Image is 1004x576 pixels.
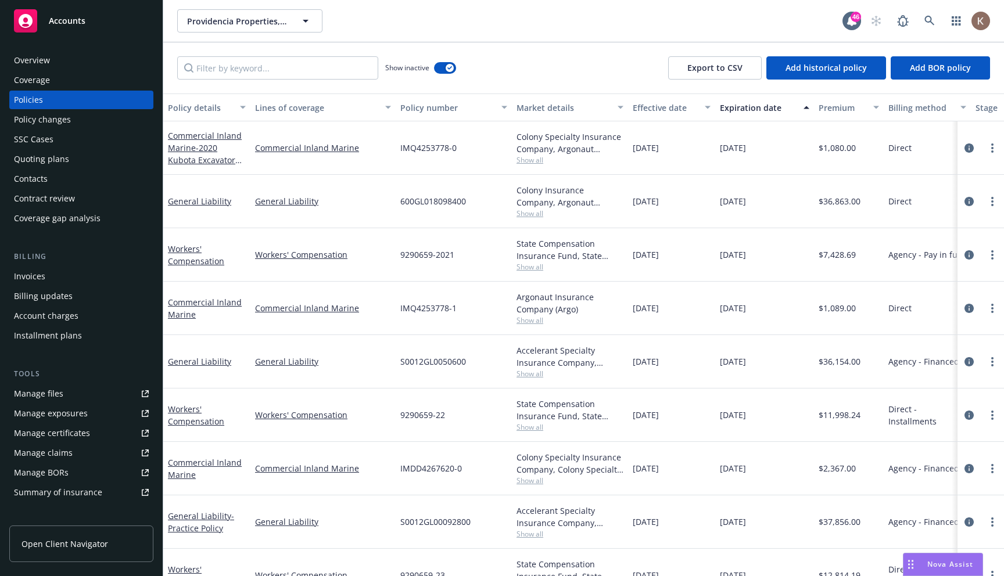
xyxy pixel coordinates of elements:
span: Show all [517,208,623,218]
a: General Liability [168,196,231,207]
span: [DATE] [633,409,659,421]
div: Account charges [14,307,78,325]
button: Market details [512,93,628,121]
span: [DATE] [633,355,659,368]
button: Add BOR policy [891,56,990,80]
a: more [985,515,999,529]
button: Policy number [396,93,512,121]
span: Agency - Financed [888,462,959,474]
div: Manage files [14,384,63,403]
a: more [985,408,999,422]
div: Market details [517,102,611,114]
a: more [985,301,999,315]
div: Billing method [888,102,953,114]
span: Export to CSV [687,62,743,73]
span: [DATE] [720,249,746,261]
a: more [985,195,999,208]
a: Manage certificates [9,424,153,442]
img: photo [971,12,990,30]
div: 46 [851,12,861,22]
span: Open Client Navigator [21,538,108,550]
span: 9290659-2021 [400,249,454,261]
span: [DATE] [720,409,746,421]
a: circleInformation [962,355,976,369]
a: Workers' Compensation [168,243,224,267]
a: Manage files [9,384,153,403]
span: Show all [517,315,623,325]
a: circleInformation [962,301,976,315]
span: [DATE] [720,195,746,207]
a: General Liability [255,195,391,207]
a: Invoices [9,267,153,286]
button: Providencia Properties, Inc. [177,9,322,33]
a: Overview [9,51,153,70]
a: General Liability [255,355,391,368]
span: Nova Assist [927,559,973,569]
div: State Compensation Insurance Fund, State Compensation Insurance Fund (SCIF) [517,237,623,262]
span: Direct - Installments [888,403,966,427]
div: Installment plans [14,326,82,345]
div: Manage certificates [14,424,90,442]
a: SSC Cases [9,130,153,149]
a: General Liability [168,510,234,534]
div: Overview [14,51,50,70]
span: S0012GL00092800 [400,516,471,528]
div: Premium [819,102,866,114]
span: Show all [517,422,623,432]
div: SSC Cases [14,130,53,149]
a: Commercial Inland Marine [168,130,242,178]
span: $7,428.69 [819,249,856,261]
span: Show inactive [385,63,429,73]
div: Policy number [400,102,494,114]
a: circleInformation [962,462,976,476]
a: circleInformation [962,248,976,262]
div: Invoices [14,267,45,286]
a: Manage claims [9,444,153,462]
span: [DATE] [720,302,746,314]
a: Workers' Compensation [168,404,224,427]
span: - 2020 Kubota Excavator U35 Series [168,142,242,178]
a: Manage BORs [9,463,153,482]
div: Argonaut Insurance Company (Argo) [517,291,623,315]
span: [DATE] [720,355,746,368]
span: IMQ4253778-0 [400,142,457,154]
span: Agency - Financed [888,355,959,368]
button: Expiration date [715,93,814,121]
span: Show all [517,529,623,539]
a: more [985,462,999,476]
a: Accounts [9,5,153,37]
a: Workers' Compensation [255,409,391,421]
a: Start snowing [865,9,888,33]
span: Show all [517,155,623,165]
span: Accounts [49,16,85,26]
span: $1,089.00 [819,302,856,314]
div: Accelerant Specialty Insurance Company, Accelerant Specialty Insurance Company, CRC Insurance Ser... [517,505,623,529]
span: $37,856.00 [819,516,860,528]
span: [DATE] [633,302,659,314]
span: 9290659-22 [400,409,445,421]
button: Export to CSV [668,56,762,80]
a: Manage exposures [9,404,153,423]
input: Filter by keyword... [177,56,378,80]
span: Direct [888,195,912,207]
span: [DATE] [633,516,659,528]
span: Add historical policy [786,62,867,73]
div: Colony Specialty Insurance Company, Argonaut Insurance Company (Argo) [517,131,623,155]
div: Accelerant Specialty Insurance Company, Accelerant Specialty Insurance Company, CRC Insurance Ser... [517,344,623,369]
a: more [985,355,999,369]
span: [DATE] [633,462,659,474]
a: Policies [9,91,153,109]
button: Add historical policy [766,56,886,80]
div: Billing [9,251,153,262]
a: Account charges [9,307,153,325]
a: Commercial Inland Marine [168,297,242,320]
button: Effective date [628,93,715,121]
span: [DATE] [633,249,659,261]
div: Policy changes [14,110,71,129]
div: Effective date [633,102,698,114]
a: Search [918,9,941,33]
div: Quoting plans [14,150,69,168]
a: circleInformation [962,195,976,208]
a: Commercial Inland Marine [255,302,391,314]
span: Agency - Financed [888,516,959,528]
